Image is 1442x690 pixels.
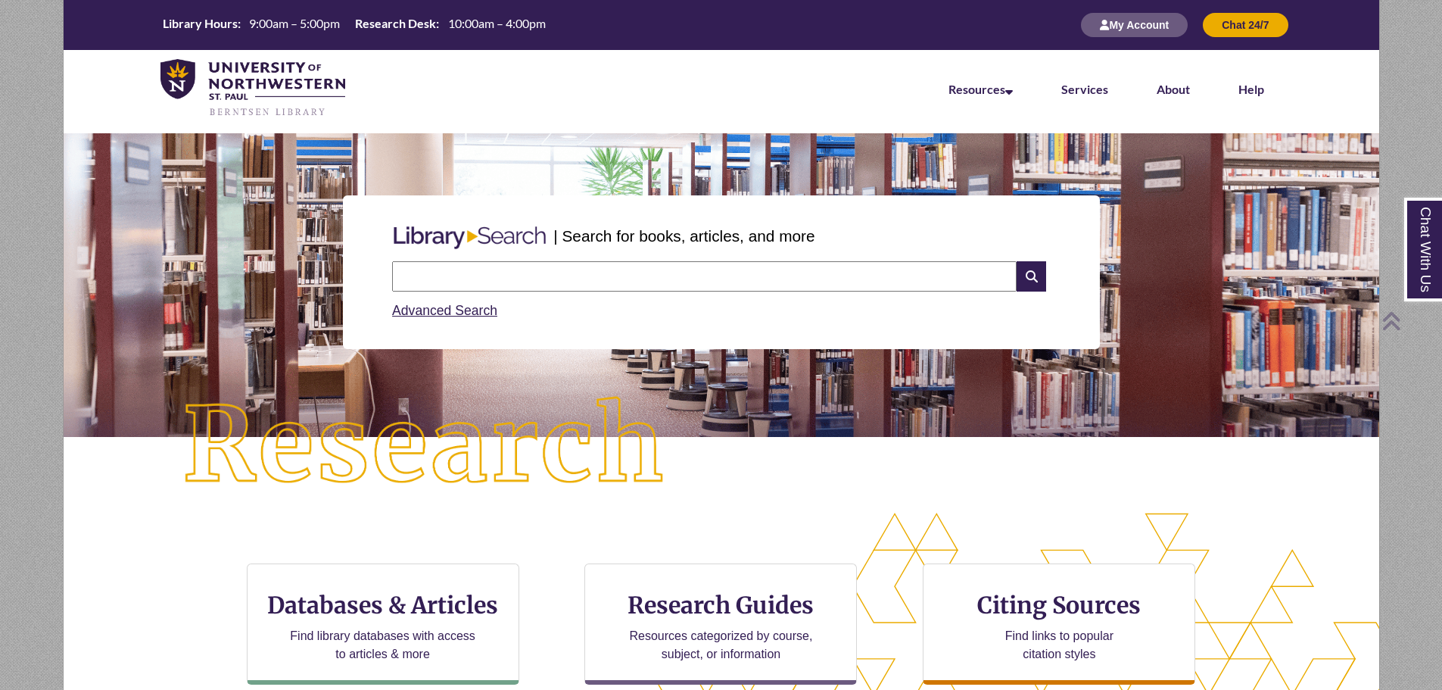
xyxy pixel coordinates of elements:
span: 10:00am – 4:00pm [448,16,546,30]
th: Research Desk: [349,15,441,32]
a: My Account [1081,18,1188,31]
i: Search [1017,261,1045,292]
th: Library Hours: [157,15,243,32]
h3: Databases & Articles [260,591,506,620]
a: Citing Sources Find links to popular citation styles [923,564,1195,685]
button: Chat 24/7 [1203,13,1288,37]
p: Resources categorized by course, subject, or information [622,627,820,663]
a: Hours Today [157,15,552,36]
a: Databases & Articles Find library databases with access to articles & more [247,564,519,685]
span: 9:00am – 5:00pm [249,16,340,30]
h3: Citing Sources [967,591,1152,620]
p: Find links to popular citation styles [986,627,1133,663]
a: Services [1061,82,1108,96]
img: Libary Search [386,220,553,255]
img: Research [129,343,721,549]
a: Help [1238,82,1264,96]
a: Resources [948,82,1013,96]
p: Find library databases with access to articles & more [284,627,481,663]
a: Research Guides Resources categorized by course, subject, or information [584,564,857,685]
p: | Search for books, articles, and more [553,224,814,248]
a: About [1157,82,1190,96]
button: My Account [1081,13,1188,37]
table: Hours Today [157,15,552,34]
img: UNWSP Library Logo [160,59,346,118]
a: Chat 24/7 [1203,18,1288,31]
h3: Research Guides [597,591,844,620]
a: Back to Top [1381,311,1438,331]
a: Advanced Search [392,303,497,318]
